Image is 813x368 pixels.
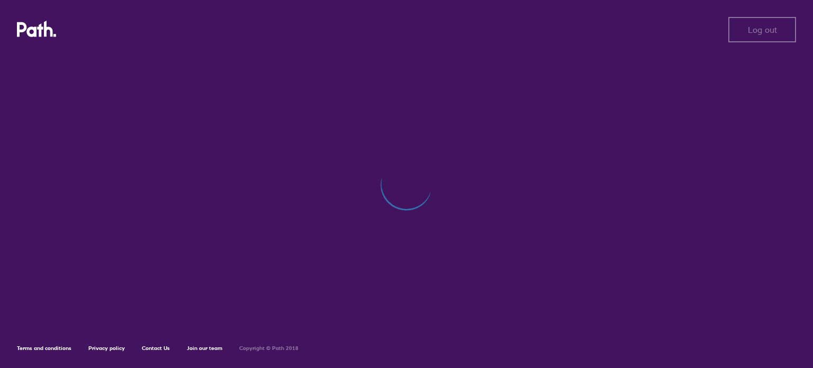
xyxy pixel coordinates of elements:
[728,17,796,42] button: Log out
[187,345,222,352] a: Join our team
[88,345,125,352] a: Privacy policy
[239,345,299,352] h6: Copyright © Path 2018
[17,345,71,352] a: Terms and conditions
[748,25,777,34] span: Log out
[142,345,170,352] a: Contact Us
